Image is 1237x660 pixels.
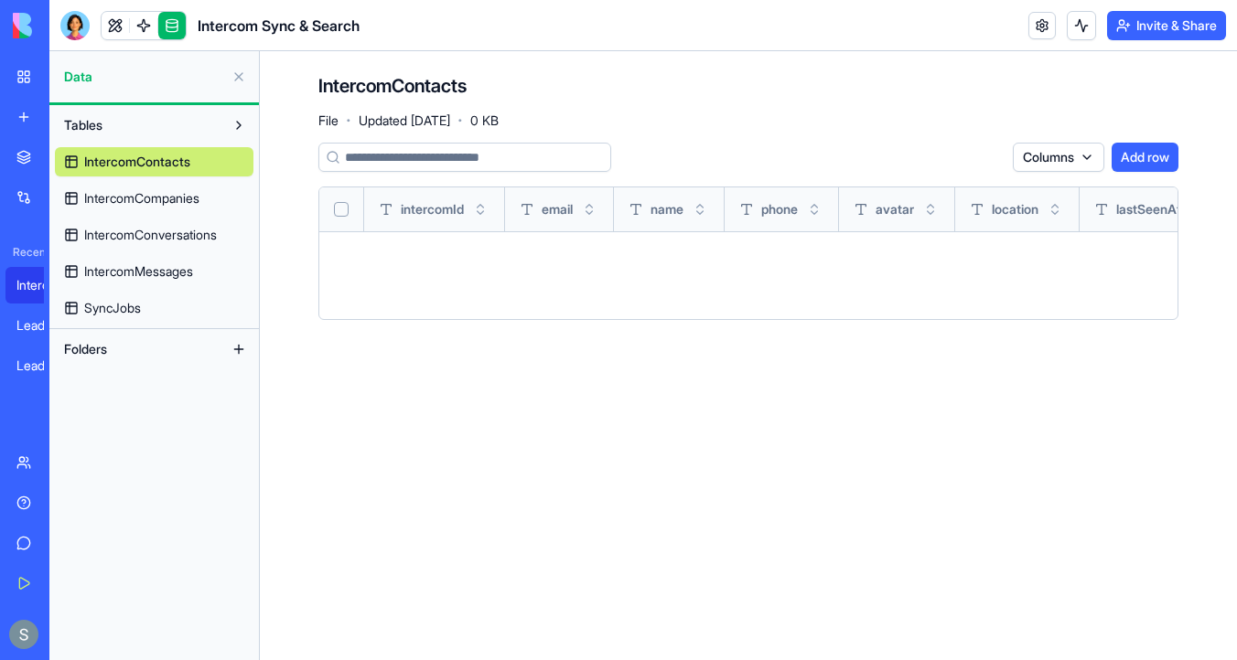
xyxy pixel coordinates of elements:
span: File [318,112,339,130]
button: Select all [334,202,349,217]
span: email [542,200,573,218]
button: Toggle sort [805,200,823,218]
span: Tables [64,116,102,134]
span: name [651,200,683,218]
a: SyncJobs [55,293,253,323]
button: Toggle sort [921,200,940,218]
span: 0 KB [470,112,499,130]
a: Lead Enrichment Pro [5,307,79,344]
div: Lead Enrichment Pro [16,316,68,335]
span: Recent [5,245,44,260]
a: IntercomCompanies [55,184,253,213]
span: Data [64,68,224,86]
a: IntercomConversations [55,220,253,250]
span: IntercomMessages [84,262,193,281]
span: Folders [64,340,107,358]
span: IntercomConversations [84,226,217,244]
a: Lead Enrichment Hub [5,347,79,384]
div: Intercom Sync & Search [16,276,68,294]
span: IntercomCompanies [84,189,199,208]
a: Intercom Sync & Search [5,267,79,303]
span: · [457,106,463,135]
span: avatar [876,200,914,218]
img: logo [13,13,126,38]
span: Intercom Sync & Search [198,15,360,37]
a: IntercomMessages [55,257,253,286]
button: Toggle sort [471,200,489,218]
span: phone [761,200,798,218]
h4: IntercomContacts [318,73,467,99]
button: Toggle sort [1046,200,1064,218]
button: Add row [1112,143,1178,172]
button: Toggle sort [691,200,709,218]
button: Columns [1013,143,1104,172]
span: Updated [DATE] [359,112,450,130]
button: Tables [55,111,224,140]
button: Invite & Share [1107,11,1226,40]
span: IntercomContacts [84,153,190,171]
span: SyncJobs [84,299,141,317]
span: intercomId [401,200,464,218]
span: location [992,200,1038,218]
button: Folders [55,335,224,364]
a: IntercomContacts [55,147,253,176]
span: lastSeenAt [1116,200,1181,218]
span: · [346,106,351,135]
img: ACg8ocKnDTHbS00rqwWSHQfXf8ia04QnQtz5EDX_Ef5UNrjqV-k=s96-c [9,620,38,649]
div: Lead Enrichment Hub [16,357,68,375]
button: Toggle sort [580,200,598,218]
